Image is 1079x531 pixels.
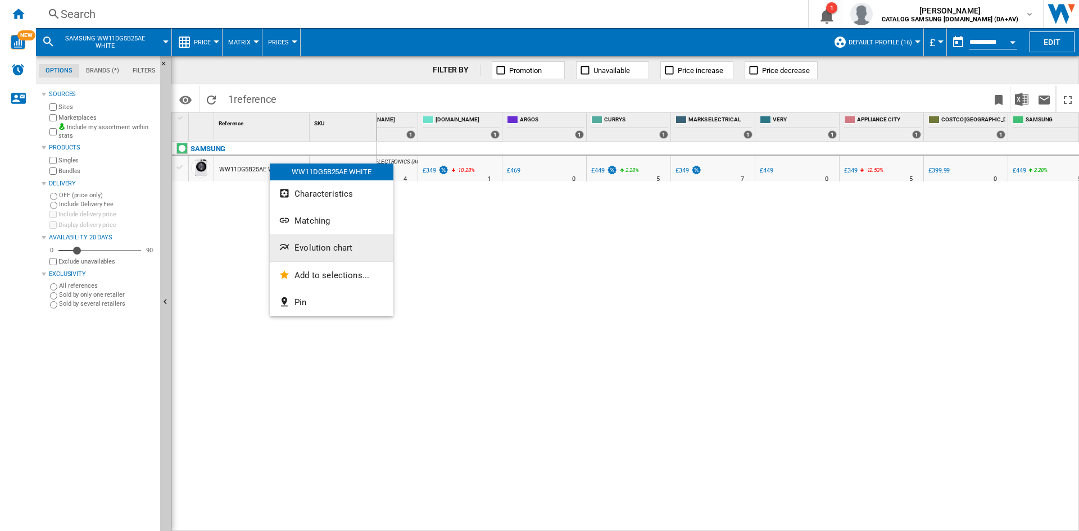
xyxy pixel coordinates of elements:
span: Pin [294,297,306,307]
span: Add to selections... [294,270,369,280]
span: Characteristics [294,189,353,199]
span: Evolution chart [294,243,352,253]
button: Matching [270,207,393,234]
button: Pin... [270,289,393,316]
span: Matching [294,216,330,226]
button: Characteristics [270,180,393,207]
button: Add to selections... [270,262,393,289]
div: WW11DG5B25AE WHITE [270,164,393,180]
button: Evolution chart [270,234,393,261]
